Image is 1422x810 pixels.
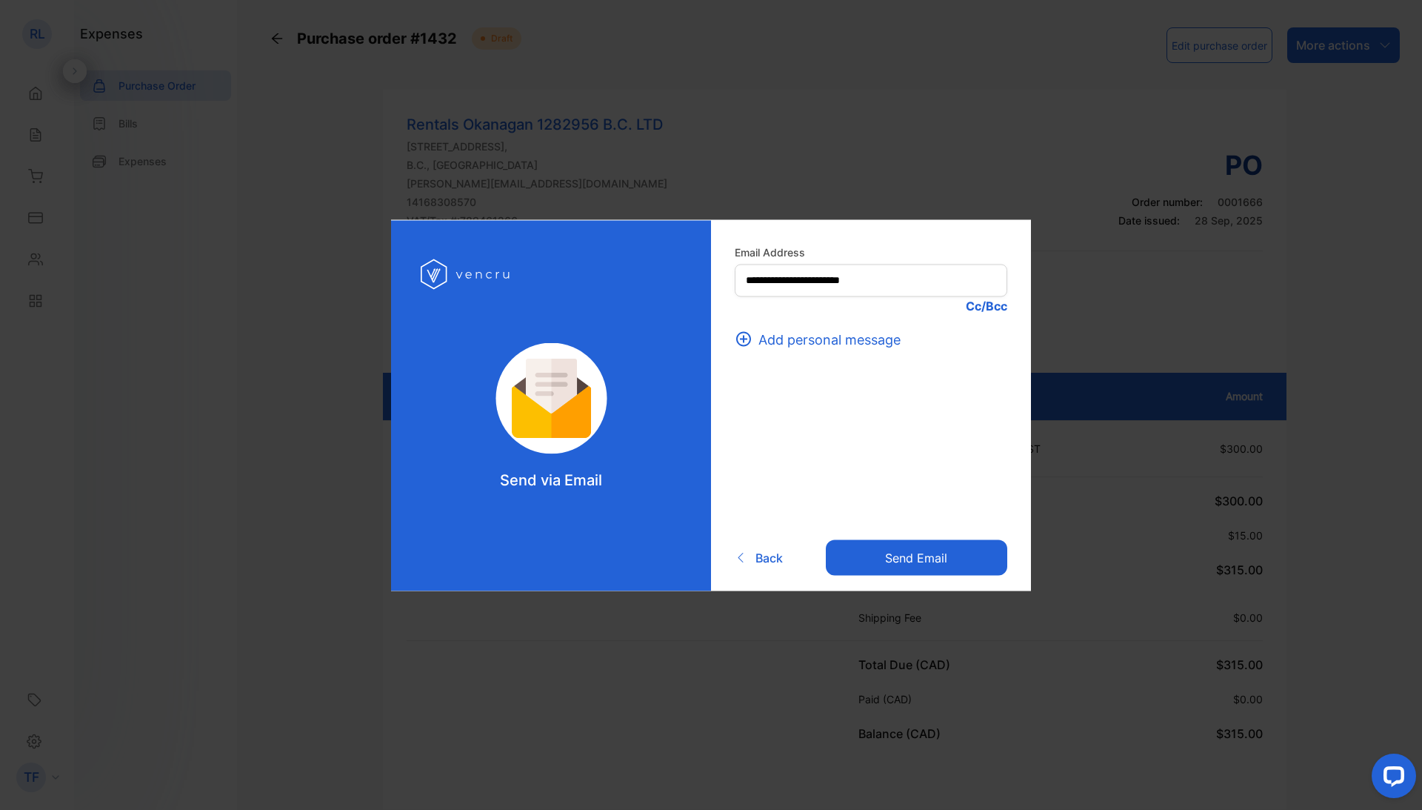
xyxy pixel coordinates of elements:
img: log [421,250,513,298]
span: Back [755,549,783,567]
img: log [475,342,627,454]
button: Add personal message [735,329,909,349]
span: Add personal message [758,329,901,349]
iframe: LiveChat chat widget [1360,748,1422,810]
label: Email Address [735,244,1007,259]
button: Send email [826,540,1007,576]
p: Cc/Bcc [735,296,1007,314]
p: Send via Email [500,468,602,491]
